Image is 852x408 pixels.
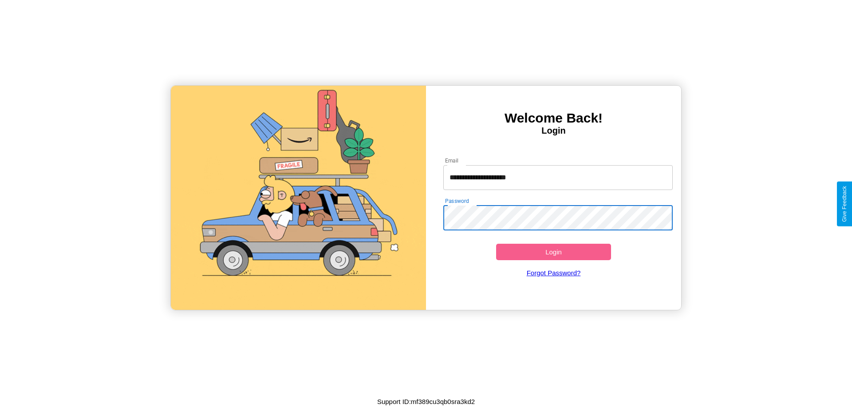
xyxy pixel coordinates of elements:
label: Password [445,197,469,205]
h3: Welcome Back! [426,111,681,126]
div: Give Feedback [841,186,848,222]
p: Support ID: mf389cu3qb0sra3kd2 [377,396,475,408]
img: gif [171,86,426,310]
h4: Login [426,126,681,136]
button: Login [496,244,611,260]
a: Forgot Password? [439,260,669,285]
label: Email [445,157,459,164]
